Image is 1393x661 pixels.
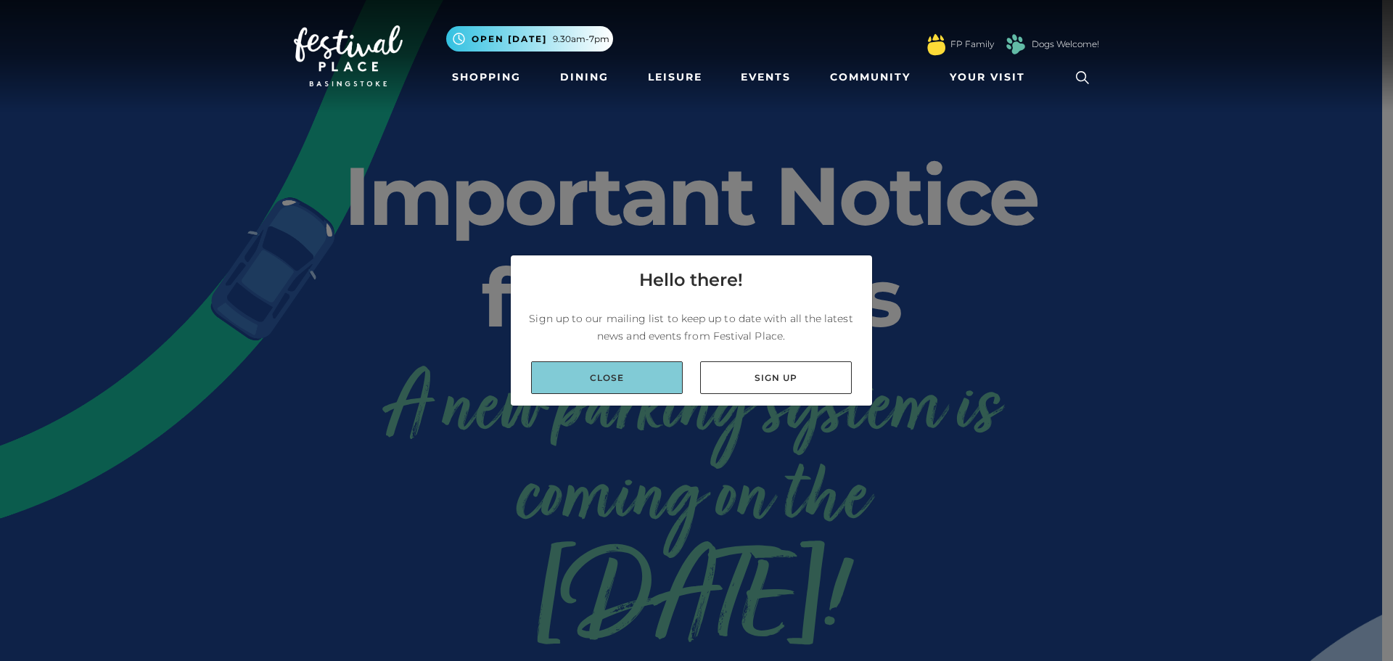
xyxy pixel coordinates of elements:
[700,361,852,394] a: Sign up
[950,70,1025,85] span: Your Visit
[944,64,1038,91] a: Your Visit
[553,33,609,46] span: 9.30am-7pm
[294,25,403,86] img: Festival Place Logo
[1032,38,1099,51] a: Dogs Welcome!
[554,64,615,91] a: Dining
[446,26,613,52] button: Open [DATE] 9.30am-7pm
[522,310,860,345] p: Sign up to our mailing list to keep up to date with all the latest news and events from Festival ...
[639,267,743,293] h4: Hello there!
[531,361,683,394] a: Close
[824,64,916,91] a: Community
[446,64,527,91] a: Shopping
[642,64,708,91] a: Leisure
[950,38,994,51] a: FP Family
[472,33,547,46] span: Open [DATE]
[735,64,797,91] a: Events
